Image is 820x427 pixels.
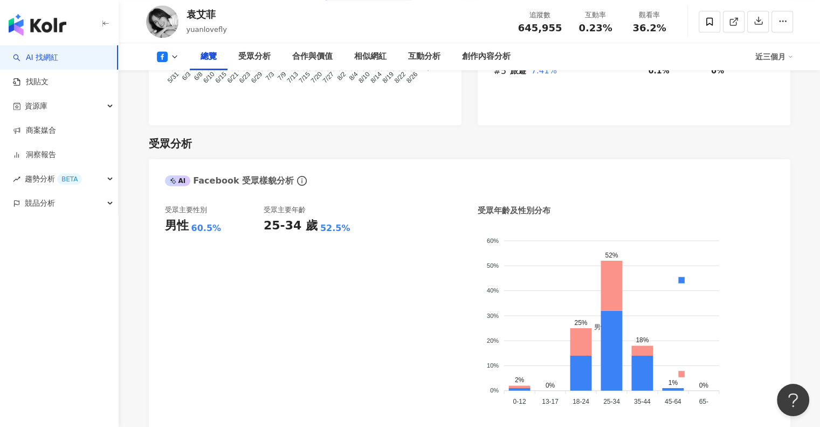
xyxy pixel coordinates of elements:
div: 受眾分析 [149,136,192,151]
div: 創作內容分析 [462,50,511,63]
tspan: 30% [486,312,498,318]
tspan: 20% [486,337,498,344]
tspan: 7/13 [285,70,300,85]
a: searchAI 找網紅 [13,52,58,63]
tspan: 35-44 [633,398,650,405]
tspan: 0-12 [513,398,526,405]
tspan: 0% [490,387,499,394]
div: #5 [494,64,510,78]
div: 受眾主要年齡 [264,205,306,215]
iframe: Help Scout Beacon - Open [777,384,809,416]
span: info-circle [295,174,308,187]
tspan: 7/27 [321,70,335,85]
span: 旅遊 [510,66,526,76]
tspan: 642,000 [417,65,438,71]
div: 受眾分析 [238,50,271,63]
span: 645,955 [518,22,562,33]
div: BETA [57,174,82,185]
span: 7.41% [531,66,557,76]
div: 60.5% [191,222,222,234]
div: 合作與價值 [292,50,333,63]
tspan: 6/10 [202,70,216,85]
div: 25-34 歲 [264,218,318,234]
span: 競品分析 [25,191,55,215]
tspan: 7/20 [309,70,323,85]
span: rise [13,175,20,183]
tspan: 25-34 [603,398,619,405]
tspan: 6/21 [225,70,240,85]
tspan: 8/22 [392,70,407,85]
tspan: 8/2 [335,70,347,82]
tspan: 7/15 [297,70,312,85]
tspan: 8/26 [404,70,419,85]
div: 52.5% [320,222,350,234]
tspan: 50% [486,262,498,269]
span: 0% [711,66,724,75]
div: 袁艾菲 [187,8,227,21]
span: 趨勢分析 [25,167,82,191]
tspan: 10% [486,362,498,369]
span: 36.2% [632,23,666,33]
tspan: 65- [699,398,708,405]
span: yuanlovefly [187,25,227,33]
div: Facebook 受眾樣貌分析 [165,175,294,187]
a: 找貼文 [13,77,49,87]
tspan: 13-17 [542,398,559,405]
tspan: 18-24 [573,398,589,405]
tspan: 40% [486,287,498,294]
img: KOL Avatar [146,5,178,38]
tspan: 7/9 [275,70,287,82]
img: logo [9,14,66,36]
div: 觀看率 [629,10,670,21]
tspan: 60% [486,238,498,244]
div: 追蹤數 [518,10,562,21]
tspan: 8/19 [381,70,395,85]
tspan: 8/10 [357,70,371,85]
div: 相似網紅 [354,50,387,63]
tspan: 6/8 [192,70,204,82]
div: 互動率 [575,10,616,21]
tspan: 45-64 [664,398,681,405]
tspan: 8/4 [347,70,359,82]
div: 近三個月 [755,48,793,65]
div: 總覽 [201,50,217,63]
div: 互動分析 [408,50,440,63]
tspan: 6/29 [249,70,264,85]
span: 0.1% [649,66,670,75]
span: 資源庫 [25,94,47,118]
tspan: 7/3 [264,70,275,82]
tspan: 6/15 [213,70,228,85]
tspan: 6/23 [237,70,252,85]
a: 商案媒合 [13,125,56,136]
div: 受眾主要性別 [165,205,207,215]
tspan: 5/31 [166,70,180,85]
div: 受眾年齡及性別分布 [478,205,550,216]
a: 洞察報告 [13,150,56,160]
div: AI [165,175,191,186]
tspan: 6/3 [180,70,192,82]
span: 男性 [586,323,607,331]
span: 0.23% [578,23,612,33]
tspan: 8/14 [369,70,383,85]
div: 男性 [165,218,189,234]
